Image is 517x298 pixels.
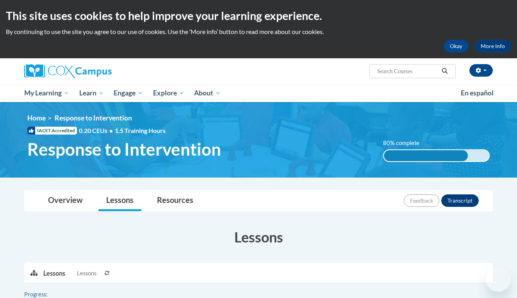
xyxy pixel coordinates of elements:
img: Cox Campus [24,64,112,78]
a: More Info [474,40,511,52]
span: 0.20 CEUs [79,126,115,135]
label: 80% complete [383,139,428,147]
span: Learn [79,88,104,98]
button: Okay [444,40,469,52]
button: Account Settings [469,64,493,77]
a: Engage [109,84,148,102]
div: 80% complete [384,150,468,161]
a: Explore [148,84,189,102]
a: About [189,84,226,102]
a: Home [27,114,46,122]
iframe: Button to launch messaging window [486,267,511,292]
span: About [194,88,221,98]
p: Lessons [43,269,65,278]
a: Resources [149,190,201,211]
span: En español [461,89,494,97]
span: • [109,127,113,134]
button: Transcript [441,194,479,207]
a: Overview [40,190,91,211]
span: Lessons [77,269,96,278]
a: Cox Campus [24,64,173,78]
input: Search Courses [376,66,439,76]
span: Response to Intervention [55,114,132,122]
span: Explore [153,88,184,98]
span: Engage [114,88,143,98]
h3: Lessons [24,227,493,247]
div: Main menu [12,84,505,102]
a: My Learning [19,84,74,102]
button: Feedback [404,194,439,207]
p: By continuing to use the site you agree to our use of cookies. Use the ‘More info’ button to read... [6,27,511,36]
span: Response to Intervention [27,139,221,160]
a: Lessons [98,190,141,211]
span: 1.5 Training Hours [115,127,166,134]
h2: This site uses cookies to help improve your learning experience. [6,8,511,23]
span: IACET Accredited [27,127,77,135]
a: Learn [74,84,109,102]
a: En español [456,85,499,101]
span: My Learning [24,88,69,98]
button: Search [439,66,451,76]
